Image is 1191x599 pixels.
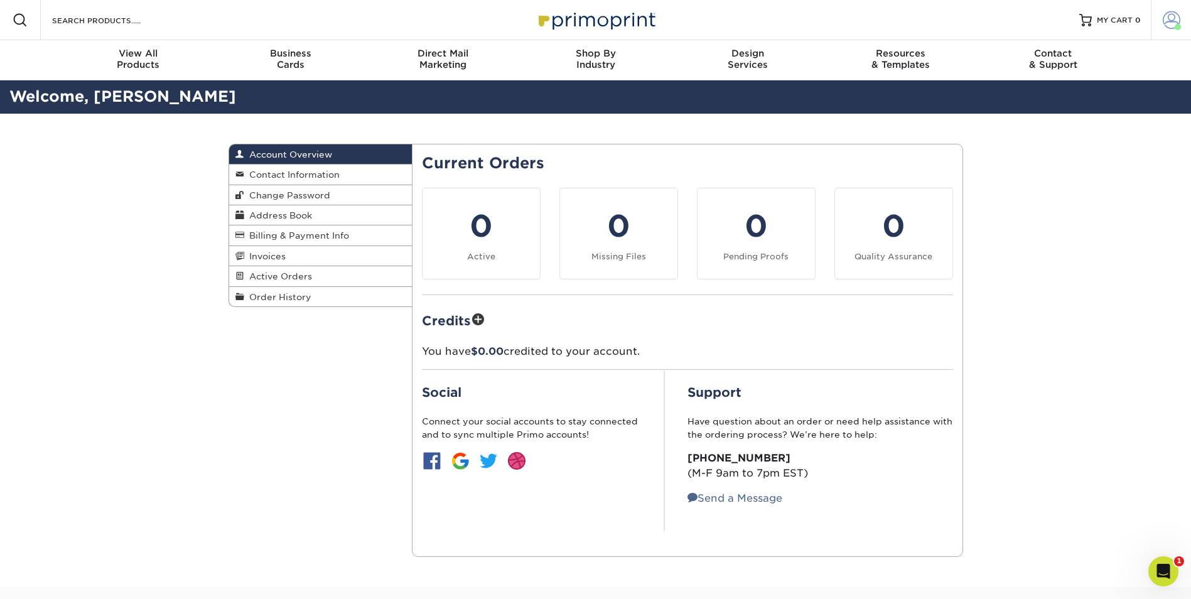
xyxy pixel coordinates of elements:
div: & Templates [824,48,977,70]
a: Change Password [229,185,412,205]
small: Active [467,252,495,261]
a: Active Orders [229,266,412,286]
div: 0 [568,203,670,249]
span: $0.00 [471,345,504,357]
span: Design [672,48,824,59]
h2: Support [687,385,953,400]
span: Shop By [519,48,672,59]
span: Billing & Payment Info [244,230,349,240]
span: Address Book [244,210,312,220]
div: & Support [977,48,1129,70]
a: BusinessCards [214,40,367,80]
span: Contact [977,48,1129,59]
a: Contact Information [229,165,412,185]
small: Quality Assurance [854,252,932,261]
span: Account Overview [244,149,332,159]
p: (M-F 9am to 7pm EST) [687,451,953,481]
h2: Credits [422,310,953,330]
p: Connect your social accounts to stay connected and to sync multiple Primo accounts! [422,415,642,441]
h2: Current Orders [422,154,953,173]
span: Contact Information [244,170,340,180]
a: Send a Message [687,492,782,504]
a: Order History [229,287,412,306]
a: Resources& Templates [824,40,977,80]
span: Resources [824,48,977,59]
span: View All [62,48,215,59]
a: View AllProducts [62,40,215,80]
a: Invoices [229,246,412,266]
a: DesignServices [672,40,824,80]
div: Products [62,48,215,70]
h2: Social [422,385,642,400]
a: 0 Pending Proofs [697,188,816,279]
span: 0 [1135,16,1141,24]
a: Account Overview [229,144,412,165]
div: Cards [214,48,367,70]
div: Industry [519,48,672,70]
span: MY CART [1097,15,1133,26]
span: Change Password [244,190,330,200]
span: Order History [244,292,311,302]
small: Missing Files [591,252,646,261]
a: Contact& Support [977,40,1129,80]
a: 0 Quality Assurance [834,188,953,279]
span: 1 [1174,556,1184,566]
div: 0 [843,203,945,249]
a: Direct MailMarketing [367,40,519,80]
a: 0 Active [422,188,541,279]
small: Pending Proofs [723,252,789,261]
div: 0 [705,203,807,249]
span: Direct Mail [367,48,519,59]
iframe: Intercom live chat [1148,556,1178,586]
img: btn-facebook.jpg [422,451,442,471]
img: btn-dribbble.jpg [507,451,527,471]
span: Active Orders [244,271,312,281]
div: 0 [430,203,532,249]
p: Have question about an order or need help assistance with the ordering process? We’re here to help: [687,415,953,441]
p: You have credited to your account. [422,344,953,359]
a: Billing & Payment Info [229,225,412,246]
span: Invoices [244,251,286,261]
input: SEARCH PRODUCTS..... [51,13,173,28]
a: Address Book [229,205,412,225]
img: btn-twitter.jpg [478,451,498,471]
img: Primoprint [533,6,659,33]
img: btn-google.jpg [450,451,470,471]
div: Services [672,48,824,70]
span: Business [214,48,367,59]
strong: [PHONE_NUMBER] [687,452,790,464]
a: Shop ByIndustry [519,40,672,80]
div: Marketing [367,48,519,70]
a: 0 Missing Files [559,188,678,279]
